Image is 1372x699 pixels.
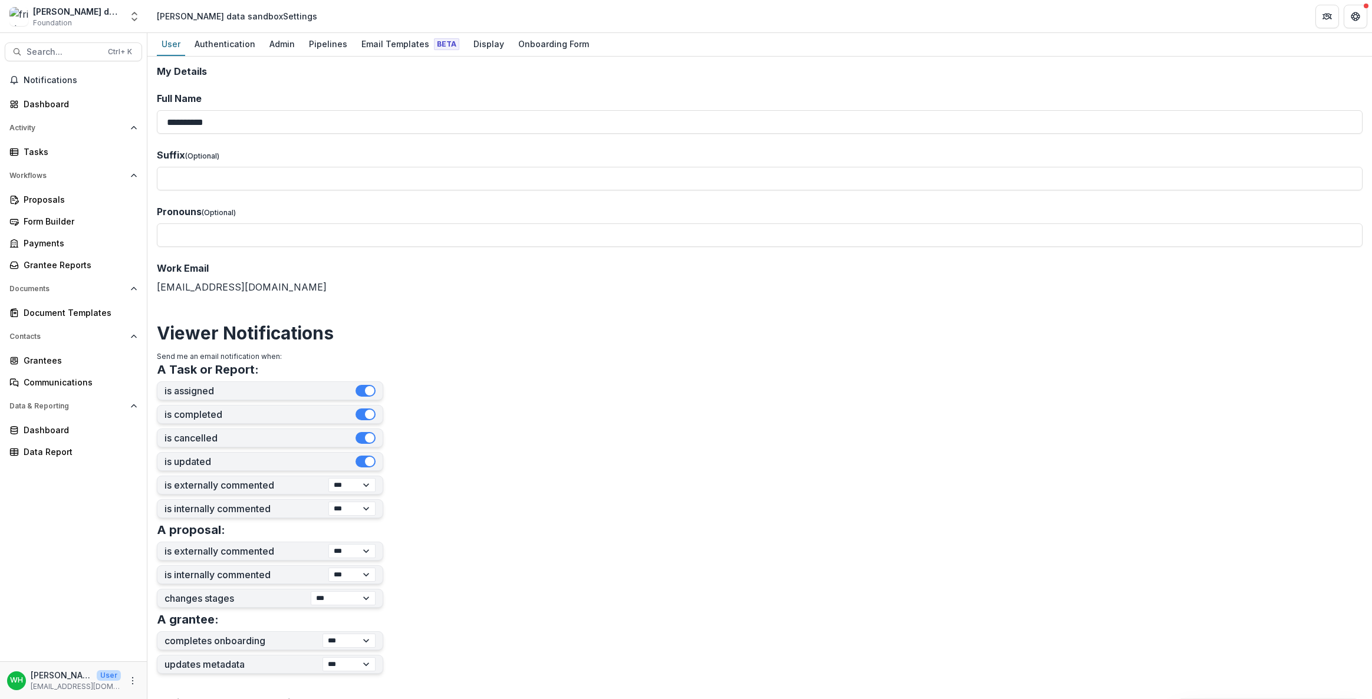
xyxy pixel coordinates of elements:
[24,259,133,271] div: Grantee Reports
[157,362,259,377] h3: A Task or Report:
[514,35,594,52] div: Onboarding Form
[27,47,101,57] span: Search...
[5,118,142,137] button: Open Activity
[31,669,92,681] p: [PERSON_NAME]
[202,208,236,217] span: (Optional)
[164,385,356,397] label: is assigned
[157,523,225,537] h3: A proposal:
[157,93,202,104] span: Full Name
[5,255,142,275] a: Grantee Reports
[9,332,126,341] span: Contacts
[304,33,352,56] a: Pipelines
[1315,5,1339,28] button: Partners
[164,659,323,670] label: updates metadata
[24,75,137,85] span: Notifications
[157,612,219,627] h3: A grantee:
[469,35,509,52] div: Display
[265,33,300,56] a: Admin
[157,206,202,217] span: Pronouns
[190,33,260,56] a: Authentication
[164,456,356,467] label: is updated
[157,261,1363,294] div: [EMAIL_ADDRESS][DOMAIN_NAME]
[5,351,142,370] a: Grantees
[5,372,142,392] a: Communications
[24,354,133,367] div: Grantees
[190,35,260,52] div: Authentication
[157,10,317,22] div: [PERSON_NAME] data sandbox Settings
[9,7,28,26] img: frist data sandbox
[157,149,185,161] span: Suffix
[33,18,72,28] span: Foundation
[5,71,142,90] button: Notifications
[304,35,352,52] div: Pipelines
[33,5,121,18] div: [PERSON_NAME] data sandbox
[434,38,459,50] span: Beta
[5,94,142,114] a: Dashboard
[126,674,140,688] button: More
[24,146,133,158] div: Tasks
[24,446,133,458] div: Data Report
[31,681,121,692] p: [EMAIL_ADDRESS][DOMAIN_NAME]
[9,124,126,132] span: Activity
[5,327,142,346] button: Open Contacts
[164,503,328,515] label: is internally commented
[157,352,282,361] span: Send me an email notification when:
[185,151,219,160] span: (Optional)
[5,212,142,231] a: Form Builder
[157,33,185,56] a: User
[5,279,142,298] button: Open Documents
[10,677,23,684] div: Wes Hadley
[157,322,1363,344] h2: Viewer Notifications
[164,569,328,581] label: is internally commented
[5,142,142,161] a: Tasks
[5,420,142,440] a: Dashboard
[24,376,133,388] div: Communications
[469,33,509,56] a: Display
[157,262,209,274] span: Work Email
[5,397,142,416] button: Open Data & Reporting
[5,42,142,61] button: Search...
[164,433,356,444] label: is cancelled
[164,480,328,491] label: is externally commented
[357,35,464,52] div: Email Templates
[5,442,142,461] a: Data Report
[24,98,133,110] div: Dashboard
[157,35,185,52] div: User
[152,8,322,25] nav: breadcrumb
[24,424,133,436] div: Dashboard
[9,402,126,410] span: Data & Reporting
[1344,5,1367,28] button: Get Help
[24,237,133,249] div: Payments
[9,285,126,293] span: Documents
[164,409,356,420] label: is completed
[24,215,133,227] div: Form Builder
[5,303,142,322] a: Document Templates
[157,66,1363,77] h2: My Details
[514,33,594,56] a: Onboarding Form
[97,670,121,681] p: User
[126,5,143,28] button: Open entity switcher
[357,33,464,56] a: Email Templates Beta
[5,190,142,209] a: Proposals
[5,233,142,253] a: Payments
[5,166,142,185] button: Open Workflows
[24,306,133,319] div: Document Templates
[265,35,300,52] div: Admin
[164,593,311,604] label: changes stages
[24,193,133,206] div: Proposals
[164,635,323,647] label: completes onboarding
[9,172,126,180] span: Workflows
[164,546,328,557] label: is externally commented
[106,45,134,58] div: Ctrl + K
